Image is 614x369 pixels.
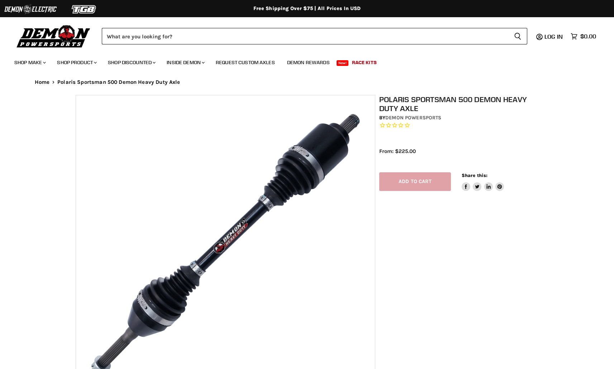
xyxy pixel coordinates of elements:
img: TGB Logo 2 [57,3,111,16]
aside: Share this: [462,172,504,191]
div: Free Shipping Over $75 | All Prices In USD [20,5,594,12]
a: Shop Product [52,55,101,70]
a: Shop Make [9,55,50,70]
a: Home [35,79,50,85]
img: Demon Powersports [14,23,93,49]
span: From: $225.00 [379,148,416,154]
a: Race Kits [347,55,382,70]
form: Product [102,28,527,44]
ul: Main menu [9,52,594,70]
a: Log in [541,33,567,40]
a: $0.00 [567,31,600,42]
a: Demon Powersports [385,115,441,121]
span: New! [337,60,349,66]
span: Rated 0.0 out of 5 stars 0 reviews [379,122,543,129]
a: Demon Rewards [282,55,335,70]
nav: Breadcrumbs [20,79,594,85]
span: Polaris Sportsman 500 Demon Heavy Duty Axle [57,79,180,85]
span: $0.00 [580,33,596,40]
a: Inside Demon [161,55,209,70]
h1: Polaris Sportsman 500 Demon Heavy Duty Axle [379,95,543,113]
img: Demon Electric Logo 2 [4,3,57,16]
div: by [379,114,543,122]
a: Shop Discounted [103,55,160,70]
span: Log in [544,33,563,40]
span: Share this: [462,173,487,178]
a: Request Custom Axles [210,55,280,70]
button: Search [508,28,527,44]
input: Search [102,28,508,44]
